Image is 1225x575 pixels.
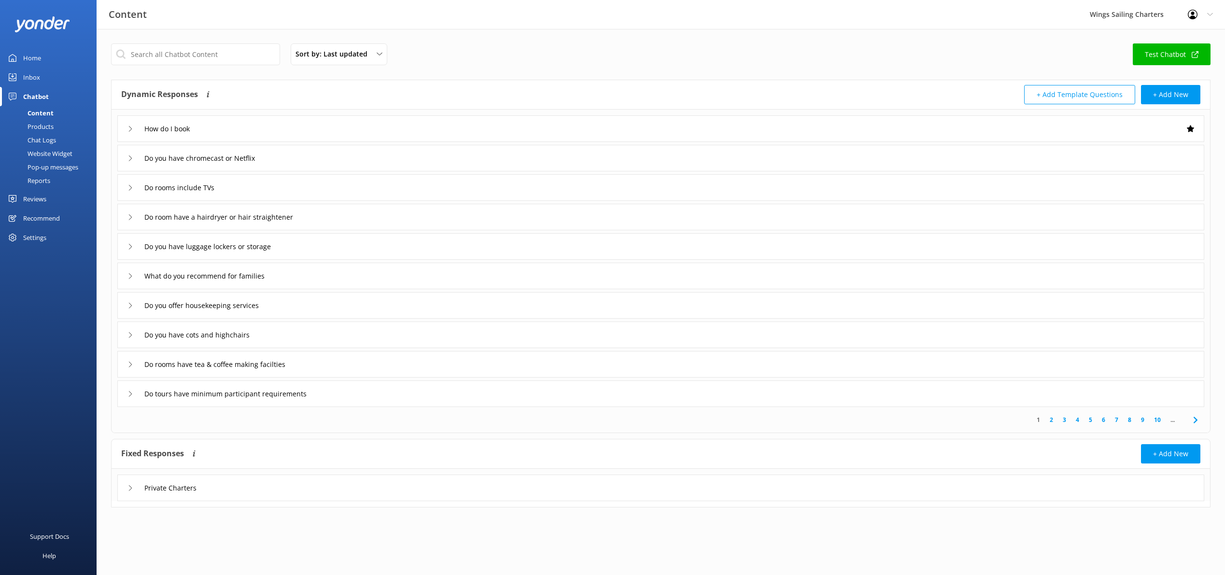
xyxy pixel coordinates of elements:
[6,120,54,133] div: Products
[23,209,60,228] div: Recommend
[1045,415,1058,424] a: 2
[1024,85,1135,104] button: + Add Template Questions
[6,147,97,160] a: Website Widget
[6,160,97,174] a: Pop-up messages
[6,106,97,120] a: Content
[1071,415,1084,424] a: 4
[1166,415,1180,424] span: ...
[23,87,49,106] div: Chatbot
[6,160,78,174] div: Pop-up messages
[109,7,147,22] h3: Content
[6,106,54,120] div: Content
[1133,43,1211,65] a: Test Chatbot
[23,189,46,209] div: Reviews
[6,174,50,187] div: Reports
[111,43,280,65] input: Search all Chatbot Content
[1097,415,1110,424] a: 6
[1123,415,1136,424] a: 8
[121,444,184,463] h4: Fixed Responses
[1058,415,1071,424] a: 3
[6,120,97,133] a: Products
[1110,415,1123,424] a: 7
[6,174,97,187] a: Reports
[296,49,373,59] span: Sort by: Last updated
[23,228,46,247] div: Settings
[1141,85,1200,104] button: + Add New
[1136,415,1149,424] a: 9
[6,147,72,160] div: Website Widget
[23,48,41,68] div: Home
[1084,415,1097,424] a: 5
[1032,415,1045,424] a: 1
[23,68,40,87] div: Inbox
[6,133,56,147] div: Chat Logs
[42,546,56,565] div: Help
[1149,415,1166,424] a: 10
[1141,444,1200,463] button: + Add New
[30,527,69,546] div: Support Docs
[121,85,198,104] h4: Dynamic Responses
[6,133,97,147] a: Chat Logs
[14,16,70,32] img: yonder-white-logo.png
